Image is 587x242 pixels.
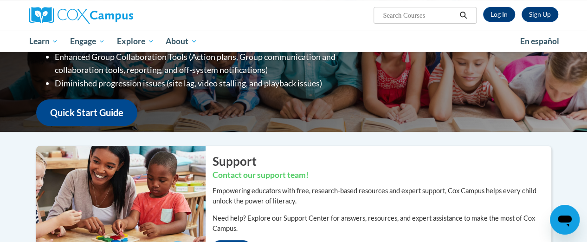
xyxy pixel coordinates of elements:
[382,10,456,21] input: Search Courses
[23,31,65,52] a: Learn
[22,31,565,52] div: Main menu
[117,36,154,47] span: Explore
[70,36,105,47] span: Engage
[550,205,580,235] iframe: Button to launch messaging window
[166,36,197,47] span: About
[522,7,558,22] a: Register
[213,153,551,170] h2: Support
[29,7,133,24] img: Cox Campus
[29,7,196,24] a: Cox Campus
[55,50,373,77] li: Enhanced Group Collaboration Tools (Action plans, Group communication and collaboration tools, re...
[483,7,515,22] a: Log In
[213,170,551,181] h3: Contact our support team!
[213,213,551,234] p: Need help? Explore our Support Center for answers, resources, and expert assistance to make the m...
[29,36,58,47] span: Learn
[111,31,160,52] a: Explore
[520,36,559,46] span: En español
[213,186,551,206] p: Empowering educators with free, research-based resources and expert support, Cox Campus helps eve...
[514,32,565,51] a: En español
[55,77,373,90] li: Diminished progression issues (site lag, video stalling, and playback issues)
[36,99,137,126] a: Quick Start Guide
[456,10,470,21] button: Search
[160,31,203,52] a: About
[64,31,111,52] a: Engage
